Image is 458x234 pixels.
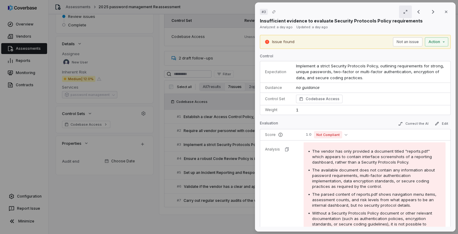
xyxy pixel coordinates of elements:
[427,8,439,15] button: Next result
[314,131,342,138] span: Not Compliant
[260,54,451,61] p: Control
[260,18,423,24] p: Insufficient evidence to evaluate Security Protocols Policy requirements
[304,131,350,138] button: 1.0Not Compliant
[260,121,278,128] p: Evaluation
[393,37,422,46] button: Not an issue
[312,168,435,189] span: The available document does not contain any information about password requirements, multi-factor...
[265,107,286,112] p: Weight
[265,147,280,152] p: Analysis
[296,85,319,90] span: no guidance
[412,8,425,15] button: Previous result
[265,97,286,101] p: Control Set
[296,107,298,112] span: 1
[265,70,286,74] p: Expectation
[432,120,451,127] button: Edit
[268,6,279,17] button: Copy link
[265,85,286,90] p: Guidance
[306,96,339,102] span: Codebase Access
[312,149,432,164] span: The vendor has only provided a document titled "reports.pdf" which appears to contain interface s...
[312,192,436,208] span: The parsed content of reports.pdf shows navigation menu items, assessment counts, and risk levels...
[260,25,293,29] span: Analyzed: a day ago
[396,120,431,127] button: Correct the AI
[425,37,448,46] button: Action
[296,63,445,80] span: Implement a strict Security Protocols Policy, outlining requirements for strong, unique passwords...
[265,132,294,137] p: Score
[296,25,328,29] span: Updated: a day ago
[272,39,294,45] p: Issue found
[262,9,266,14] span: # 3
